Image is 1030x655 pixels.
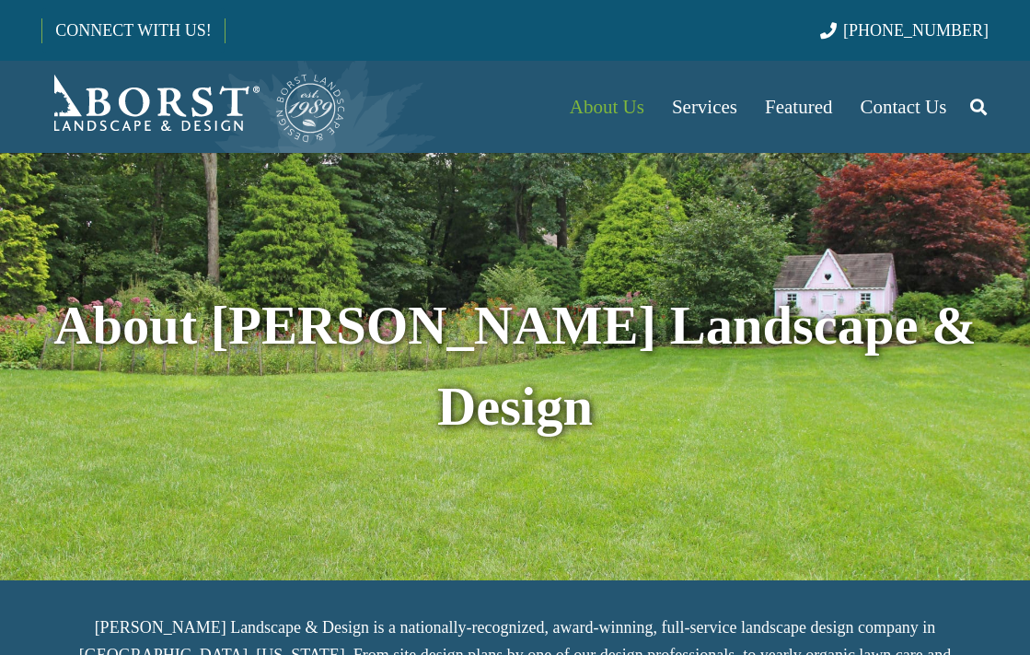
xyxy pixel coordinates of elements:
span: About Us [570,96,644,118]
span: [PHONE_NUMBER] [843,21,989,40]
span: Contact Us [861,96,947,118]
a: Contact Us [847,61,961,153]
a: CONNECT WITH US! [42,8,224,53]
a: Borst-Logo [41,70,347,144]
span: Services [672,96,737,118]
span: Featured [765,96,832,118]
a: [PHONE_NUMBER] [820,21,989,40]
a: Services [658,61,751,153]
a: About Us [556,61,658,153]
a: Search [960,84,997,130]
strong: About [PERSON_NAME] Landscape & Design [53,296,977,437]
a: Featured [751,61,846,153]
